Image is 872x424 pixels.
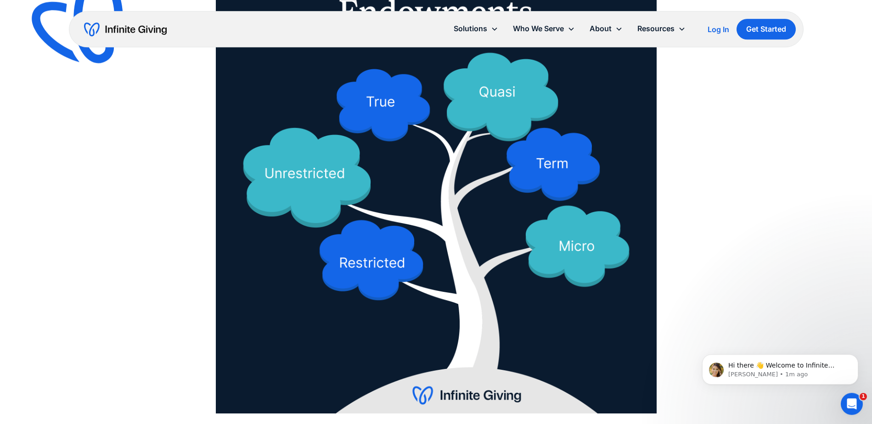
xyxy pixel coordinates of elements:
[513,22,564,35] div: Who We Serve
[454,22,487,35] div: Solutions
[506,19,582,39] div: Who We Serve
[841,393,863,415] iframe: Intercom live chat
[590,22,612,35] div: About
[446,19,506,39] div: Solutions
[708,26,729,33] div: Log In
[637,22,675,35] div: Resources
[708,24,729,35] a: Log In
[860,393,867,400] span: 1
[582,19,630,39] div: About
[630,19,693,39] div: Resources
[688,335,872,399] iframe: Intercom notifications message
[737,19,796,39] a: Get Started
[84,22,167,37] a: home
